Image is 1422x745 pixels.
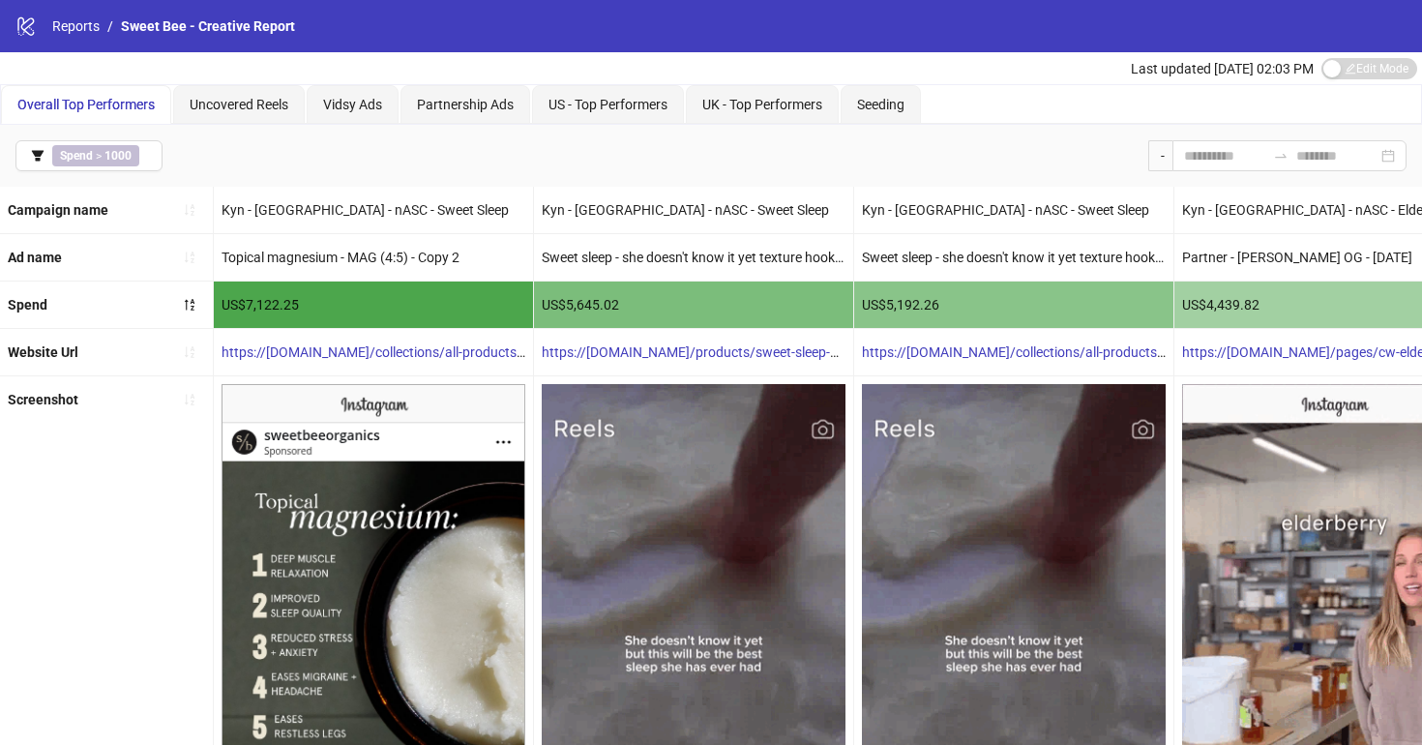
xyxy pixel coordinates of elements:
div: Kyn - [GEOGRAPHIC_DATA] - nASC - Sweet Sleep [854,187,1173,233]
span: Last updated [DATE] 02:03 PM [1131,61,1314,76]
div: Sweet sleep - she doesn't know it yet texture hook - 9:16 reel.MOV [854,234,1173,281]
div: US$7,122.25 [214,282,533,328]
div: - [1148,140,1172,171]
span: UK - Top Performers [702,97,822,112]
span: Sweet Bee - Creative Report [121,18,295,34]
b: Spend [60,149,93,163]
span: filter [31,149,44,163]
li: / [107,15,113,37]
span: Vidsy Ads [323,97,382,112]
span: sort-descending [183,298,196,312]
div: Topical magnesium - MAG (4:5) - Copy 2 [214,234,533,281]
b: Spend [8,297,47,313]
a: Reports [48,15,104,37]
div: Kyn - [GEOGRAPHIC_DATA] - nASC - Sweet Sleep [534,187,853,233]
span: US - Top Performers [548,97,667,112]
b: Campaign name [8,202,108,218]
span: Uncovered Reels [190,97,288,112]
span: sort-ascending [183,393,196,406]
span: swap-right [1273,148,1289,164]
div: Sweet sleep - she doesn't know it yet texture hook - 9:16 reel.MOV - Copy [534,234,853,281]
div: US$5,645.02 [534,282,853,328]
span: > [52,145,139,166]
b: Screenshot [8,392,78,407]
div: Kyn - [GEOGRAPHIC_DATA] - nASC - Sweet Sleep [214,187,533,233]
span: sort-ascending [183,203,196,217]
span: sort-ascending [183,251,196,264]
span: sort-ascending [183,345,196,359]
div: US$5,192.26 [854,282,1173,328]
span: Overall Top Performers [17,97,155,112]
span: to [1273,148,1289,164]
span: Seeding [857,97,904,112]
b: 1000 [104,149,132,163]
b: Ad name [8,250,62,265]
b: Website Url [8,344,78,360]
span: Partnership Ads [417,97,514,112]
button: Spend > 1000 [15,140,163,171]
